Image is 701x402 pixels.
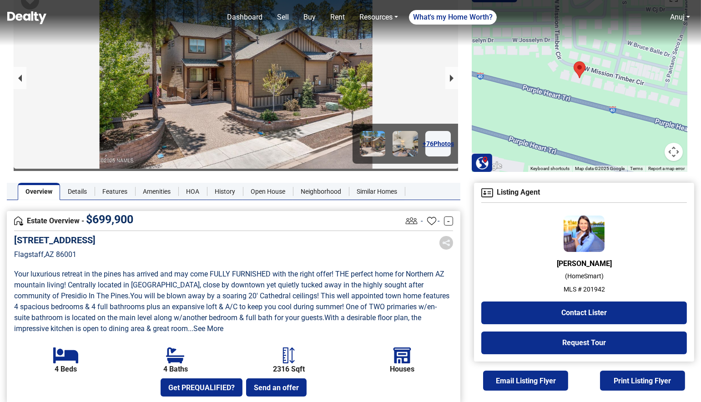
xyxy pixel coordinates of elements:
[163,365,188,373] b: 4 Baths
[481,259,687,268] h6: [PERSON_NAME]
[161,378,242,397] button: Get PREQUALIFIED?
[14,67,26,89] button: previous slide / item
[95,183,135,200] a: Features
[666,8,694,26] a: Anuj
[444,216,453,226] a: -
[14,235,96,246] h5: [STREET_ADDRESS]
[575,166,625,171] span: Map data ©2025 Google
[360,131,385,156] img: Image
[86,213,133,226] span: $ 699,900
[481,301,687,324] button: Contact Lister
[14,216,403,226] h4: Estate Overview -
[243,183,293,200] a: Open House
[223,8,266,26] a: Dashboard
[273,365,305,373] b: 2316 Sqft
[600,371,685,391] button: Print Listing Flyer
[421,216,423,226] span: -
[409,10,497,25] a: What's my Home Worth?
[356,8,402,26] a: Resources
[246,378,307,397] button: Send an offer
[14,216,23,226] img: Overview
[630,166,643,171] a: Terms (opens in new tab)
[665,143,683,161] button: Map camera controls
[438,216,439,226] span: -
[60,183,95,200] a: Details
[18,183,60,200] a: Overview
[564,216,605,252] img: Agent
[475,156,489,170] img: Search Homes at Dealty
[293,183,349,200] a: Neighborhood
[55,365,77,373] b: 4 Beds
[300,8,319,26] a: Buy
[390,365,414,373] b: Houses
[135,183,178,200] a: Amenities
[273,8,293,26] a: Sell
[670,13,685,21] a: Anuj
[427,216,436,226] img: Favourites
[648,166,685,171] a: Report a map error
[481,188,687,197] h4: Listing Agent
[14,313,423,333] span: With a desirable floor plan, the impressive kitchen is open to dining area & great room
[7,11,46,24] img: Dealty - Buy, Sell & Rent Homes
[14,270,446,300] span: Your luxurious retreat in the pines has arrived and may come FULLY FURNISHED with the right offer...
[188,324,223,333] a: ...See More
[530,166,570,172] button: Keyboard shortcuts
[425,131,451,156] a: +76Photos
[481,188,493,197] img: Agent
[5,375,32,402] iframe: BigID CMP Widget
[349,183,405,200] a: Similar Homes
[481,285,687,294] p: MLS # 201942
[483,371,568,391] button: Email Listing Flyer
[481,271,687,281] p: ( HomeSmart )
[481,332,687,354] button: Request Tour
[14,249,96,260] p: Flagstaff , AZ 86001
[445,67,458,89] button: next slide / item
[393,131,418,156] img: Image
[403,213,419,229] img: Listing View
[327,8,348,26] a: Rent
[14,291,451,322] span: You will be blown away by a soaring 20' Cathedral ceilings! This well appointed town home feature...
[207,183,243,200] a: History
[178,183,207,200] a: HOA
